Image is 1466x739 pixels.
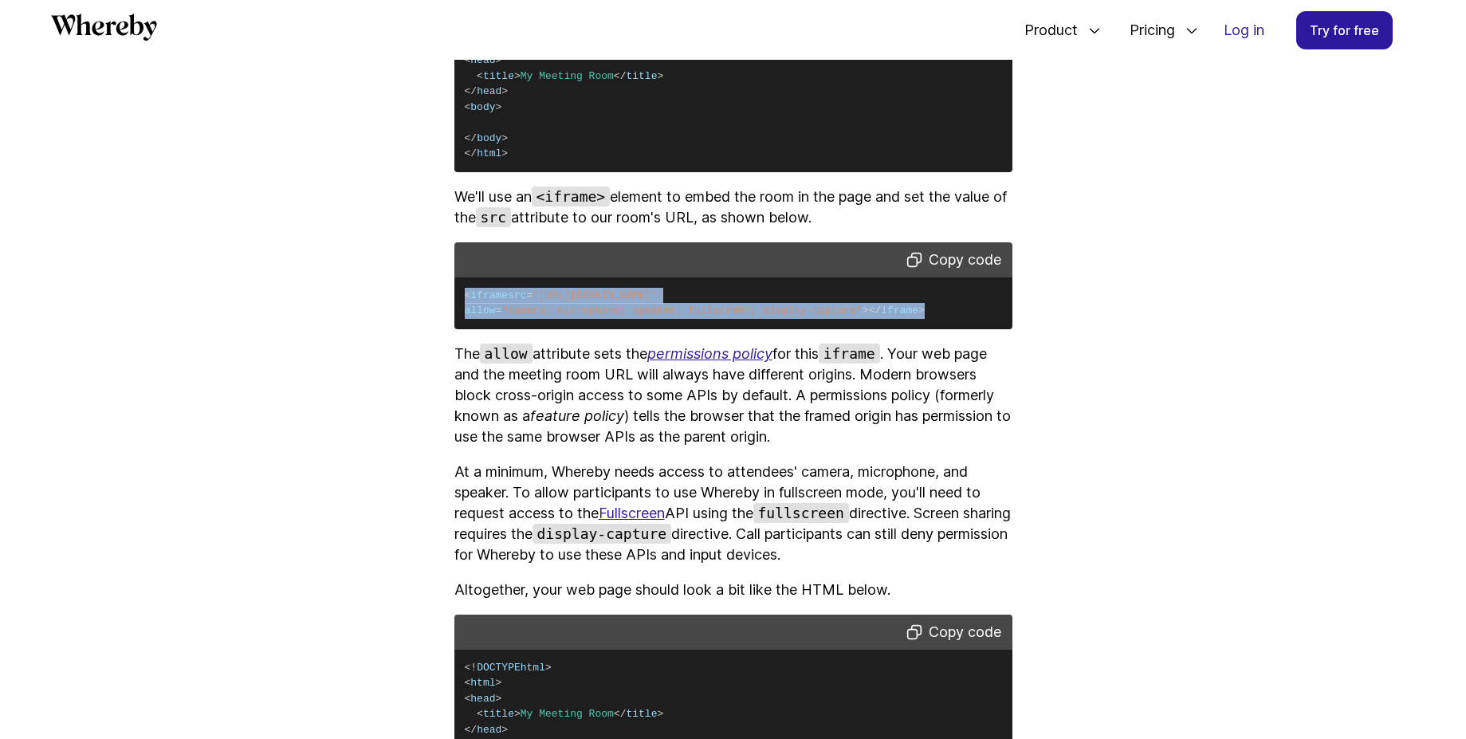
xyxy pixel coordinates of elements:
code: fullscreen [753,503,849,523]
svg: Whereby [51,14,157,41]
span: < [465,54,471,66]
span: > [863,305,869,316]
span: head [470,54,495,66]
span: < [465,677,471,689]
span: / [470,85,477,97]
p: Altogether, your web page should look a bit like the HTML below. [454,580,1012,600]
span: body [470,101,495,113]
span: < [465,724,471,736]
span: < [614,708,620,720]
span: Product [1008,4,1082,57]
span: > [514,70,521,82]
span: < [465,147,471,159]
span: Room [589,70,614,82]
span: iframe [881,305,918,316]
span: > [918,305,925,316]
a: Try for free [1296,11,1393,49]
i: feature policy [530,407,624,424]
span: html [470,677,495,689]
span: > [501,132,508,144]
span: > [496,54,502,66]
span: title [626,708,657,720]
span: src [508,289,526,301]
span: DOCTYPE [477,662,521,674]
span: > [545,662,552,674]
span: Room [589,708,614,720]
span: < [465,132,471,144]
span: < [465,85,471,97]
span: / [470,147,477,159]
span: < [465,662,471,674]
span: > [501,724,508,736]
p: We'll use an element to embed the room in the page and set the value of the attribute to our room... [454,187,1012,228]
a: Fullscreen [599,505,665,521]
span: < [477,708,483,720]
code: iframe [819,344,880,364]
span: iframe [470,289,508,301]
code: <iframe> [532,187,611,206]
span: Meeting [539,708,583,720]
span: head [477,85,501,97]
p: The attribute sets the for this . Your web page and the meeting room URL will always have differe... [454,344,1012,447]
span: > [657,70,663,82]
p: At a minimum, Whereby needs access to attendees' camera, microphone, and speaker. To allow partic... [454,462,1012,565]
span: / [620,70,627,82]
code: display-capture [533,524,672,544]
a: Log in [1211,12,1277,49]
span: head [477,724,501,736]
span: = [496,305,502,316]
span: "camera; microphone; speaker; fullscreen; display-capture" [501,305,862,316]
span: > [514,708,521,720]
span: / [470,132,477,144]
span: < [465,289,471,301]
span: Pricing [1114,4,1179,57]
code: src [476,207,512,227]
span: > [501,147,508,159]
span: "[URL][DOMAIN_NAME]" [533,289,657,301]
span: / [874,305,881,316]
span: < [465,101,471,113]
a: permissions policy [647,345,772,362]
span: title [483,70,514,82]
span: title [626,70,657,82]
span: allow [465,305,496,316]
span: My [521,708,533,720]
span: My [521,70,533,82]
span: / [470,724,477,736]
button: Copy code [902,621,1006,643]
span: html [477,147,501,159]
span: / [620,708,627,720]
span: body [477,132,501,144]
span: > [501,85,508,97]
span: > [496,693,502,705]
span: < [477,70,483,82]
span: > [496,101,502,113]
span: ! [470,662,477,674]
span: < [465,693,471,705]
span: title [483,708,514,720]
code: allow [480,344,533,364]
span: > [657,708,663,720]
span: > [496,677,502,689]
a: Whereby [51,14,157,46]
span: = [527,289,533,301]
span: < [869,305,875,316]
span: < [614,70,620,82]
span: Meeting [539,70,583,82]
span: html [521,662,545,674]
button: Copy code [902,249,1006,271]
span: head [470,693,495,705]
